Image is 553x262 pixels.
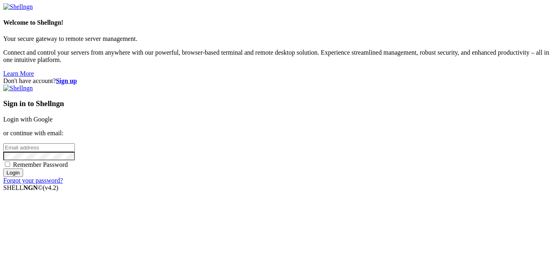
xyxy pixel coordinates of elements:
p: Your secure gateway to remote server management. [3,35,550,43]
input: Login [3,168,23,177]
h3: Sign in to Shellngn [3,99,550,108]
a: Sign up [56,77,77,84]
span: SHELL © [3,184,58,191]
span: 4.2.0 [43,184,59,191]
span: Remember Password [13,161,68,168]
b: NGN [23,184,38,191]
div: Don't have account? [3,77,550,85]
h4: Welcome to Shellngn! [3,19,550,26]
img: Shellngn [3,85,33,92]
img: Shellngn [3,3,33,11]
input: Email address [3,143,75,152]
a: Learn More [3,70,34,77]
p: or continue with email: [3,130,550,137]
input: Remember Password [5,162,10,167]
a: Forgot your password? [3,177,63,184]
a: Login with Google [3,116,53,123]
p: Connect and control your servers from anywhere with our powerful, browser-based terminal and remo... [3,49,550,64]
